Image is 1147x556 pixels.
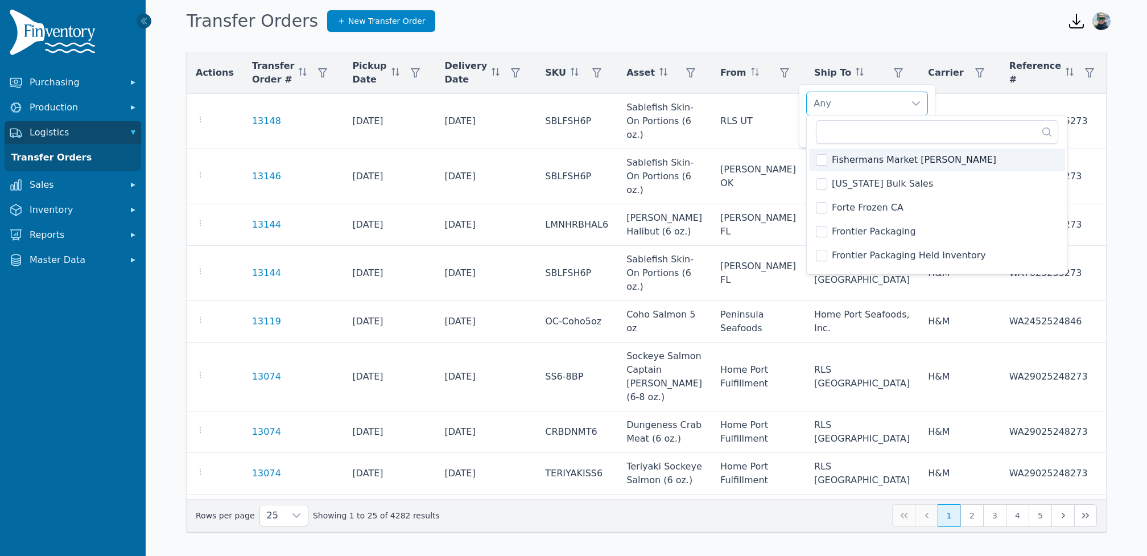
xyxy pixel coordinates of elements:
td: LMNHRBHAL6 [536,204,617,246]
td: Home Port Fulfillment [711,453,805,495]
span: New Transfer Order [348,15,426,27]
span: Rows per page [260,505,285,526]
td: [DATE] [343,246,435,301]
td: RLS [GEOGRAPHIC_DATA] [805,495,919,550]
td: [DATE] [436,453,537,495]
span: Delivery Date [445,59,488,87]
span: Frontier Packaging [832,225,916,238]
td: [DATE] [343,343,435,411]
a: 13074 [252,467,281,480]
td: H&M [919,411,1000,453]
td: WA10025255273 [1000,94,1110,149]
td: TERIYAKISS6 [536,453,617,495]
span: SKU [545,66,566,80]
span: Inventory [30,203,121,217]
td: [DATE] [343,411,435,453]
span: Logistics [30,126,121,139]
button: Next Page [1051,504,1074,527]
td: Sablefish Skin-On Portions (6 oz.) [617,94,711,149]
li: GP Corrugated LLC [809,268,1065,291]
span: Production [30,101,121,114]
a: New Transfer Order [327,10,435,32]
button: Page 3 [983,504,1006,527]
button: Page 1 [938,504,960,527]
span: Fishermans Market [PERSON_NAME] [832,153,996,167]
td: Sablefish Skin-On Portions (6 oz.) [617,149,711,204]
button: Inventory [5,199,141,221]
td: Coho Salmon 5 oz [617,301,711,343]
td: SS6-8BP [536,343,617,411]
td: Home Port Fulfillment [711,343,805,411]
td: [DATE] [343,149,435,204]
td: RLS UT [711,94,805,149]
td: [DATE] [436,94,537,149]
button: Last Page [1074,504,1097,527]
td: [DATE] [436,149,537,204]
td: [PERSON_NAME] OK [711,149,805,204]
td: H&M [919,453,1000,495]
td: WA29025248273 [1000,411,1110,453]
button: Page 2 [960,504,983,527]
td: Home Port Seafoods, Inc. [805,301,919,343]
td: Sablefish Skin-On Portions (6 oz.) [617,246,711,301]
button: Purchasing [5,71,141,94]
a: Transfer Orders [7,146,139,169]
td: [DATE] [436,204,537,246]
span: Showing 1 to 25 of 4282 results [313,510,440,521]
div: Any [807,92,905,115]
td: RLS [GEOGRAPHIC_DATA] [805,411,919,453]
td: [DATE] [343,453,435,495]
td: Home Port Fulfillment [711,411,805,453]
li: Frontier Packaging [809,220,1065,243]
a: 13144 [252,266,281,280]
span: Reference # [1009,59,1061,87]
span: Purchasing [30,76,121,89]
span: GP Corrugated LLC [832,273,918,286]
td: SBLFSH6P [536,149,617,204]
span: Transfer Order # [252,59,294,87]
td: WA29025248273 [1000,453,1110,495]
td: RLS [GEOGRAPHIC_DATA] [805,149,919,204]
td: Home Port Fulfillment [711,495,805,550]
span: Sales [30,178,121,192]
td: Sablefish Skin-On Portions (6 oz.) [617,495,711,550]
td: [DATE] [343,301,435,343]
td: H&M [919,343,1000,411]
td: OC-Coho5oz [536,301,617,343]
td: Teriyaki Sockeye Salmon (6 oz.) [617,453,711,495]
td: CRBDNMT6 [536,411,617,453]
a: 13148 [252,114,281,128]
button: Production [5,96,141,119]
img: Finventory [9,9,100,60]
span: Carrier [928,66,964,80]
td: RLS [GEOGRAPHIC_DATA] [805,343,919,411]
td: [DATE] [436,246,537,301]
span: [US_STATE] Bulk Sales [832,177,933,191]
td: [DATE] [343,204,435,246]
span: Reports [30,228,121,242]
td: SBLFSH6P [536,94,617,149]
td: [PERSON_NAME] FL [711,246,805,301]
h1: Transfer Orders [187,11,318,31]
td: [PERSON_NAME] Halibut (6 oz.) [617,204,711,246]
button: Master Data [5,249,141,271]
li: Forte Frozen CA [809,196,1065,219]
td: [DATE] [436,343,537,411]
td: SBLFSH6P [536,495,617,550]
td: H&M [919,94,1000,149]
td: RLS [GEOGRAPHIC_DATA] [805,204,919,246]
span: Ship To [814,66,851,80]
td: Sockeye Salmon Captain [PERSON_NAME] (6-8 oz.) [617,343,711,411]
td: [PERSON_NAME] FL [711,204,805,246]
img: Karina Wright [1092,12,1111,30]
td: Peninsula Seafoods [711,301,805,343]
a: 13144 [252,218,281,232]
button: Reports [5,224,141,246]
td: [DATE] [343,495,435,550]
span: Forte Frozen CA [832,201,903,215]
td: [DATE] [343,94,435,149]
a: 13074 [252,425,281,439]
td: [DATE] [436,301,537,343]
button: Page 5 [1029,504,1051,527]
button: Logistics [5,121,141,144]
